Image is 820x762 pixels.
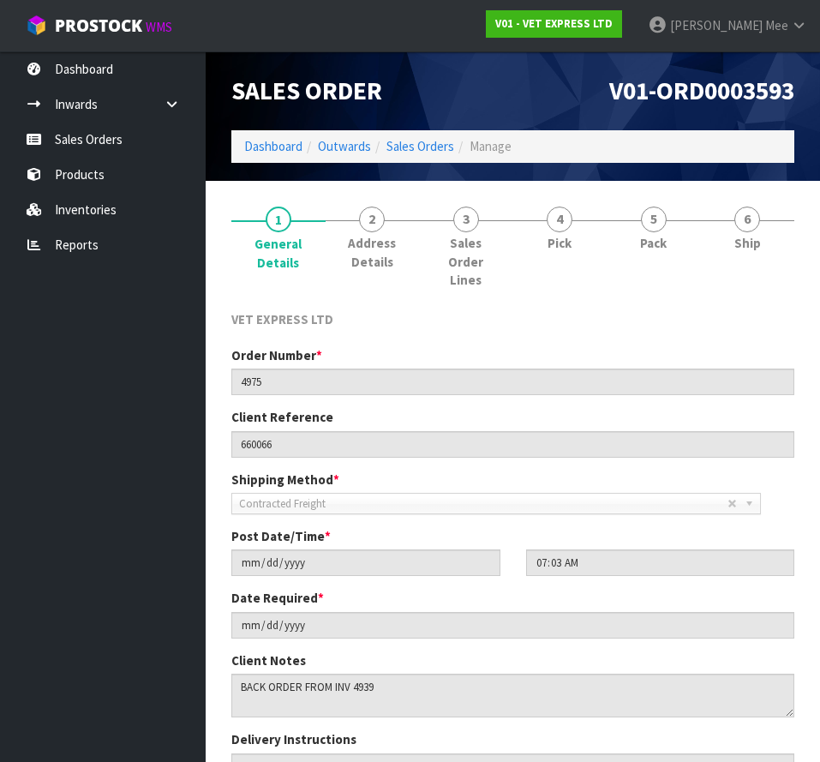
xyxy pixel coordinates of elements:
label: Shipping Method [231,471,339,489]
a: Sales Orders [386,138,454,154]
label: Date Required [231,589,324,607]
span: Contracted Freight [239,494,727,514]
a: Dashboard [244,138,302,154]
span: Ship [734,234,761,252]
span: Pick [548,234,572,252]
strong: V01 - VET EXPRESS LTD [495,16,613,31]
label: Client Reference [231,408,333,426]
span: 5 [641,207,667,232]
span: 3 [453,207,479,232]
label: Client Notes [231,651,306,669]
a: Outwards [318,138,371,154]
span: 2 [359,207,385,232]
span: Manage [470,138,512,154]
span: 4 [547,207,572,232]
label: Order Number [231,346,322,364]
small: WMS [146,19,172,35]
span: Address Details [338,234,407,271]
span: [PERSON_NAME] [670,17,763,33]
label: Post Date/Time [231,527,331,545]
span: 6 [734,207,760,232]
img: cube-alt.png [26,15,47,36]
span: General Details [244,235,313,272]
input: Order Number [231,369,794,395]
span: Mee [765,17,788,33]
span: ProStock [55,15,142,37]
input: Client Reference [231,431,794,458]
span: 1 [266,207,291,232]
label: Delivery Instructions [231,730,356,748]
span: Pack [640,234,667,252]
span: VET EXPRESS LTD [231,311,333,327]
span: V01-ORD0003593 [609,75,794,106]
span: Sales Order Lines [432,234,500,289]
span: Sales Order [231,75,382,106]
